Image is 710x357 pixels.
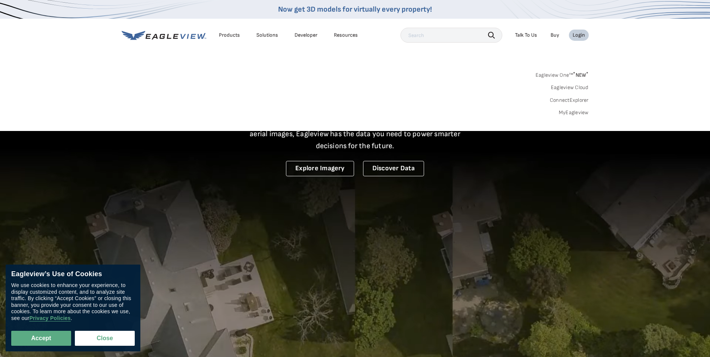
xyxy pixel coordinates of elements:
a: Now get 3D models for virtually every property! [278,5,432,14]
a: Eagleview Cloud [551,84,589,91]
a: MyEagleview [559,109,589,116]
a: ConnectExplorer [550,97,589,104]
div: Solutions [256,32,278,39]
div: Eagleview’s Use of Cookies [11,270,135,278]
div: We use cookies to enhance your experience, to display customized content, and to analyze site tra... [11,282,135,321]
span: NEW [573,72,588,78]
a: Explore Imagery [286,161,354,176]
a: Buy [551,32,559,39]
div: Products [219,32,240,39]
div: Resources [334,32,358,39]
a: Developer [295,32,317,39]
input: Search [400,28,502,43]
button: Close [75,331,135,346]
p: A new era starts here. Built on more than 3.5 billion high-resolution aerial images, Eagleview ha... [241,116,470,152]
a: Eagleview One™*NEW* [536,70,589,78]
a: Privacy Policies [29,315,70,321]
div: Login [573,32,585,39]
div: Talk To Us [515,32,537,39]
button: Accept [11,331,71,346]
a: Discover Data [363,161,424,176]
